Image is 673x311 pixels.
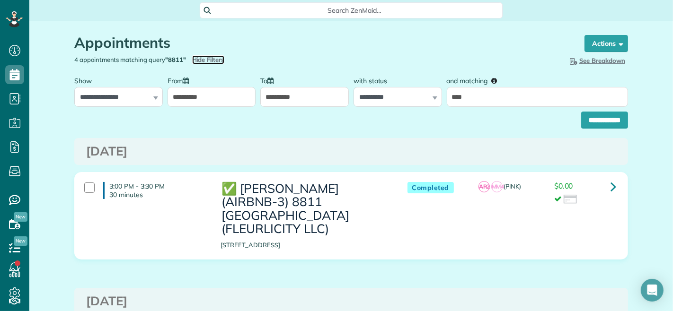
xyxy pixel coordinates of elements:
span: See Breakdown [568,57,625,64]
div: 4 appointments matching query [67,55,351,64]
h3: [DATE] [86,145,616,158]
strong: "8811" [165,56,186,63]
div: Open Intercom Messenger [641,279,664,302]
span: $0.00 [554,181,573,190]
h3: ✅ [PERSON_NAME] (AIRBNB-3) 8811 [GEOGRAPHIC_DATA] (FLEURLICITY LLC) [221,182,388,236]
span: Hide Filters [192,55,225,64]
h4: 3:00 PM - 3:30 PM [103,182,206,199]
p: [STREET_ADDRESS] [221,241,388,250]
label: and matching [447,71,504,89]
span: MM4 [491,181,503,192]
label: To [260,71,278,89]
span: (PINK) [504,182,522,190]
span: New [14,236,27,246]
h1: Appointments [74,35,567,51]
p: 30 minutes [109,190,206,199]
button: Actions [584,35,628,52]
h3: [DATE] [86,294,616,308]
span: New [14,212,27,222]
span: AR2 [478,181,490,192]
span: Completed [407,182,454,194]
button: See Breakdown [565,55,628,66]
img: icon_credit_card_neutral-3d9a980bd25ce6dbb0f2033d7200983694762465c175678fcbc2d8f4bc43548e.png [564,195,578,205]
a: Hide Filters [192,56,225,63]
label: From [168,71,194,89]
